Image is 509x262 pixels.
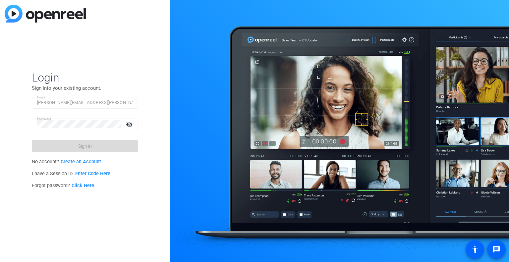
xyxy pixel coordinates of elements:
[37,99,133,107] input: Enter Email Address
[61,159,101,165] a: Create an Account
[32,171,110,177] span: I have a Session ID.
[492,245,500,253] mat-icon: message
[32,71,138,84] span: Login
[75,171,110,177] a: Enter Code Here
[471,245,479,253] mat-icon: accessibility
[5,5,86,23] img: blue-gradient.svg
[32,159,101,165] span: No account?
[32,84,138,92] p: Sign into your existing account.
[72,183,94,188] a: Click Here
[122,120,138,129] mat-icon: visibility_off
[37,95,45,99] mat-label: Email
[37,117,51,121] mat-label: Password
[32,183,94,188] span: Forgot password?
